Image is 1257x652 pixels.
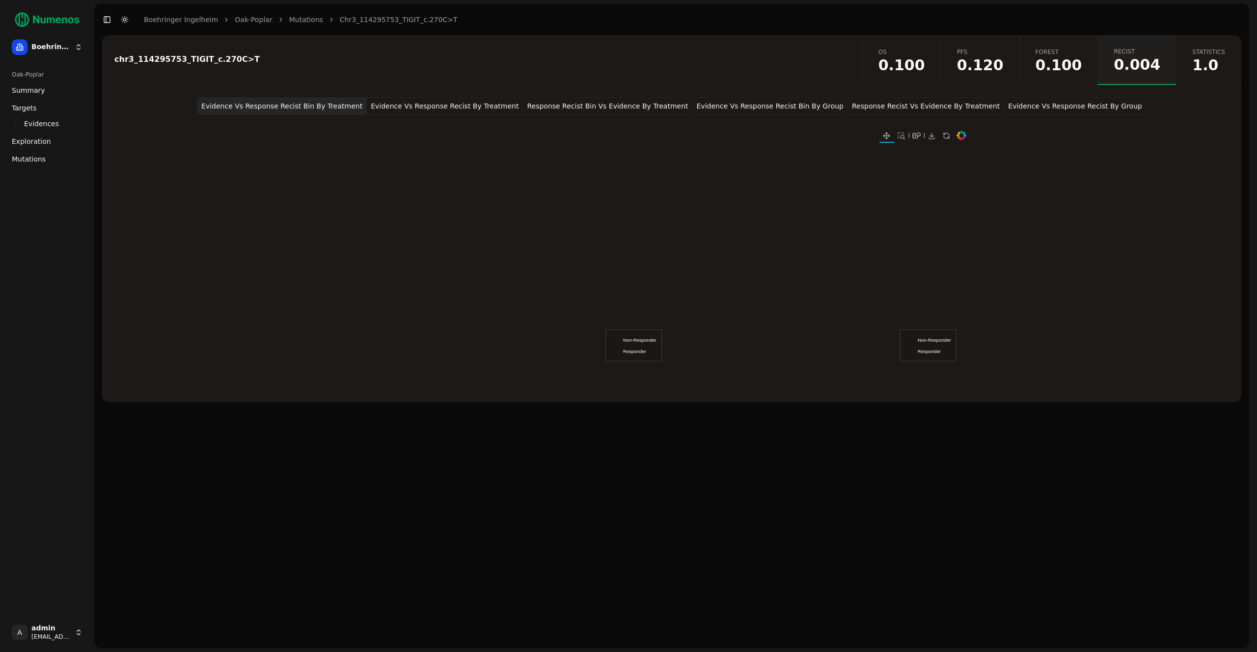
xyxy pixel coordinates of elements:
[8,134,86,149] a: Exploration
[848,97,1004,115] button: Response Recist Vs Evidence By Treatment
[197,97,367,115] button: Evidence Vs Response Recist Bin By Treatment
[12,136,51,146] span: Exploration
[8,82,86,98] a: Summary
[144,15,218,25] a: Boehringer Ingelheim
[8,35,86,59] button: Boehringer Ingelheim
[1019,36,1098,85] a: Forest0.100
[523,97,692,115] button: Response Recist Bin Vs Evidence By Treatment
[1004,97,1147,115] button: Evidence Vs Response Recist By Group
[957,58,1004,73] span: 0.120
[235,15,272,25] a: Oak-Poplar
[1097,36,1176,85] a: Recist0.004
[878,58,925,73] span: 0.100
[1176,36,1241,85] a: Statistics1.0
[862,36,941,85] a: OS0.100
[8,8,86,31] img: Numenos
[693,97,848,115] button: Evidence Vs Response Recist Bin By Group
[31,633,71,641] span: [EMAIL_ADDRESS]
[8,151,86,167] a: Mutations
[1036,58,1082,73] span: 0.100
[8,67,86,82] div: Oak-Poplar
[1192,58,1225,73] span: 1.0
[114,55,847,63] div: chr3_114295753_TIGIT_c.270C>T
[12,154,46,164] span: Mutations
[12,85,45,95] span: Summary
[31,43,71,52] span: Boehringer Ingelheim
[100,13,114,27] button: Toggle Sidebar
[1114,48,1160,55] span: Recist
[1036,48,1082,56] span: Forest
[8,621,86,644] button: Aadmin[EMAIL_ADDRESS]
[12,625,27,640] span: A
[289,15,323,25] a: Mutations
[20,117,75,131] a: Evidences
[878,48,925,56] span: OS
[1114,57,1160,72] span: 0.004
[24,119,59,129] span: Evidences
[957,48,1004,56] span: PFS
[12,103,37,113] span: Targets
[8,100,86,116] a: Targets
[31,624,71,633] span: admin
[340,15,458,25] a: chr3_114295753_TIGIT_c.270C>T
[1192,48,1225,56] span: Statistics
[118,13,132,27] button: Toggle Dark Mode
[367,97,523,115] button: Evidence Vs Response Recist By Treatment
[941,36,1019,85] a: PFS0.120
[144,15,457,25] nav: breadcrumb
